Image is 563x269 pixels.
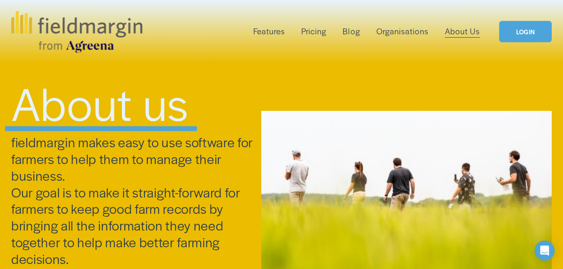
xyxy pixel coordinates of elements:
[253,26,285,37] span: Features
[445,25,480,38] a: About Us
[499,21,552,42] a: LOGIN
[11,11,142,53] img: fieldmargin.com
[343,25,360,38] a: Blog
[11,133,256,268] span: fieldmargin makes easy to use software for farmers to help them to manage their business. Our goa...
[376,25,429,38] a: Organisations
[253,25,285,38] a: folder dropdown
[11,70,189,134] span: About us
[535,241,555,261] div: Open Intercom Messenger
[301,25,326,38] a: Pricing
